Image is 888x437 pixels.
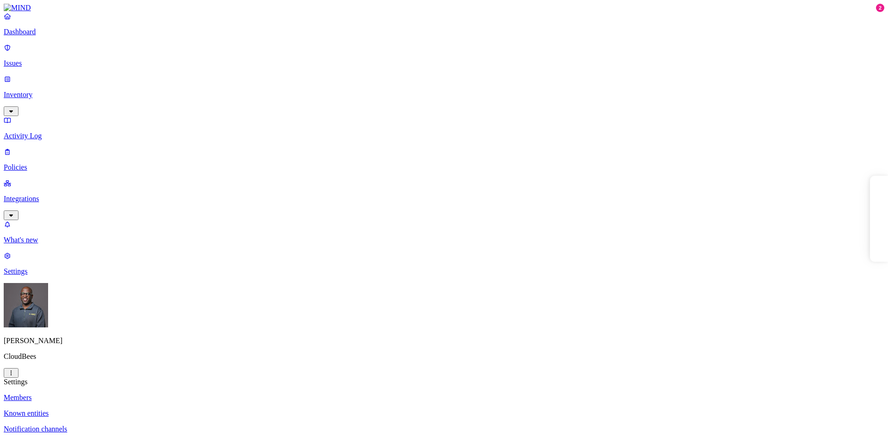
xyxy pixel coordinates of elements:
p: Integrations [4,195,884,203]
a: MIND [4,4,884,12]
a: Activity Log [4,116,884,140]
p: Activity Log [4,132,884,140]
a: Members [4,394,884,402]
p: What's new [4,236,884,244]
a: Known entities [4,409,884,418]
p: [PERSON_NAME] [4,337,884,345]
a: Issues [4,43,884,68]
p: Settings [4,267,884,276]
a: Notification channels [4,425,884,433]
a: Policies [4,148,884,172]
a: Integrations [4,179,884,219]
p: Issues [4,59,884,68]
img: MIND [4,4,31,12]
p: Dashboard [4,28,884,36]
a: What's new [4,220,884,244]
p: Inventory [4,91,884,99]
p: Policies [4,163,884,172]
a: Dashboard [4,12,884,36]
a: Settings [4,252,884,276]
div: 2 [876,4,884,12]
a: Inventory [4,75,884,115]
img: Gregory Thomas [4,283,48,327]
p: CloudBees [4,352,884,361]
div: Settings [4,378,884,386]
